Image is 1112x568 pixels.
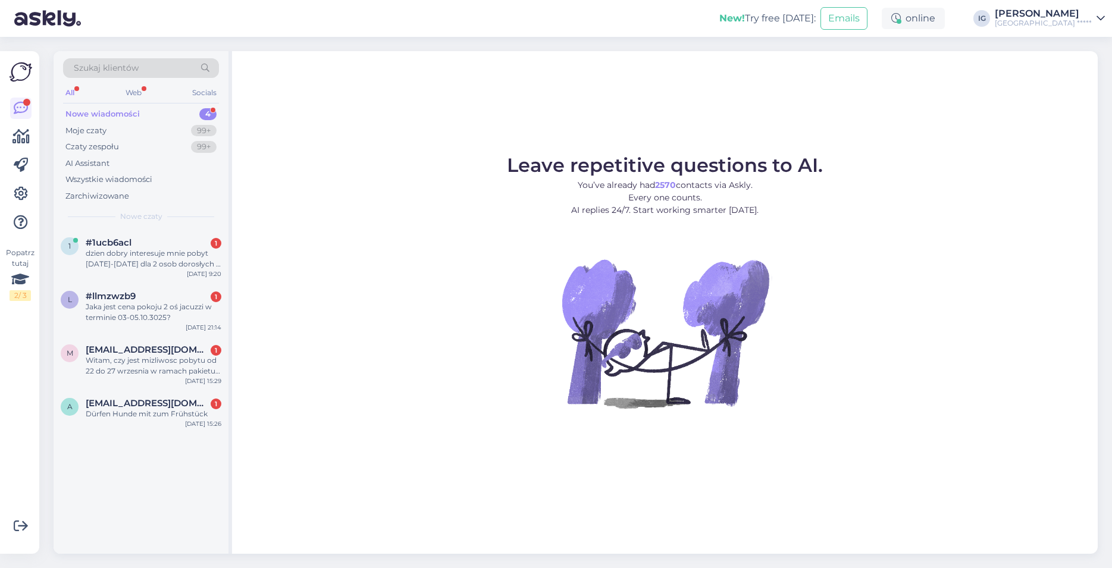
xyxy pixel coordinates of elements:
div: AI Assistant [65,158,109,170]
span: 1 [68,241,71,250]
div: [DATE] 15:29 [185,376,221,385]
div: Try free [DATE]: [719,11,816,26]
b: New! [719,12,745,24]
div: IG [973,10,990,27]
div: 1 [211,398,221,409]
div: Dürfen Hunde mit zum Frühstück [86,409,221,419]
img: No Chat active [558,226,772,440]
div: 1 [211,291,221,302]
span: angelaramthun@gmx.de [86,398,209,409]
div: Web [123,85,144,101]
div: Czaty zespołu [65,141,119,153]
div: [DATE] 21:14 [186,323,221,332]
div: Jaka jest cena pokoju 2 oś jacuzzi w terminie 03-05.10.3025? [86,302,221,323]
b: 2570 [655,180,676,190]
div: 1 [211,345,221,356]
button: Emails [820,7,867,30]
div: All [63,85,77,101]
img: Askly Logo [10,61,32,83]
div: 99+ [191,141,217,153]
span: l [68,295,72,304]
span: m [67,349,73,357]
div: 4 [199,108,217,120]
div: dzien dobry interesuje mnie pobyt [DATE]-[DATE] dla 2 osob dorosłych i 15 latka [86,248,221,269]
div: Zarchiwizowane [65,190,129,202]
div: 99+ [191,125,217,137]
p: You’ve already had contacts via Askly. Every one counts. AI replies 24/7. Start working smarter [... [507,179,823,216]
div: Moje czaty [65,125,106,137]
div: [DATE] 9:20 [187,269,221,278]
div: Witam, czy jest mizliwosc pobytu od 22 do 27 wrzesnia w ramach pakietu Dojrzały relaks [86,355,221,376]
span: Leave repetitive questions to AI. [507,153,823,177]
span: a [67,402,73,411]
span: #1ucb6acl [86,237,131,248]
div: online [882,8,945,29]
a: [PERSON_NAME][GEOGRAPHIC_DATA] ***** [995,9,1105,28]
span: meryyk@wp.pl [86,344,209,355]
div: Socials [190,85,219,101]
span: Szukaj klientów [74,62,139,74]
div: Nowe wiadomości [65,108,140,120]
span: Nowe czaty [120,211,162,222]
div: [DATE] 15:26 [185,419,221,428]
div: 2 / 3 [10,290,31,301]
div: Wszystkie wiadomości [65,174,152,186]
div: 1 [211,238,221,249]
span: #llmzwzb9 [86,291,136,302]
div: [PERSON_NAME] [995,9,1092,18]
div: Popatrz tutaj [10,247,31,301]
